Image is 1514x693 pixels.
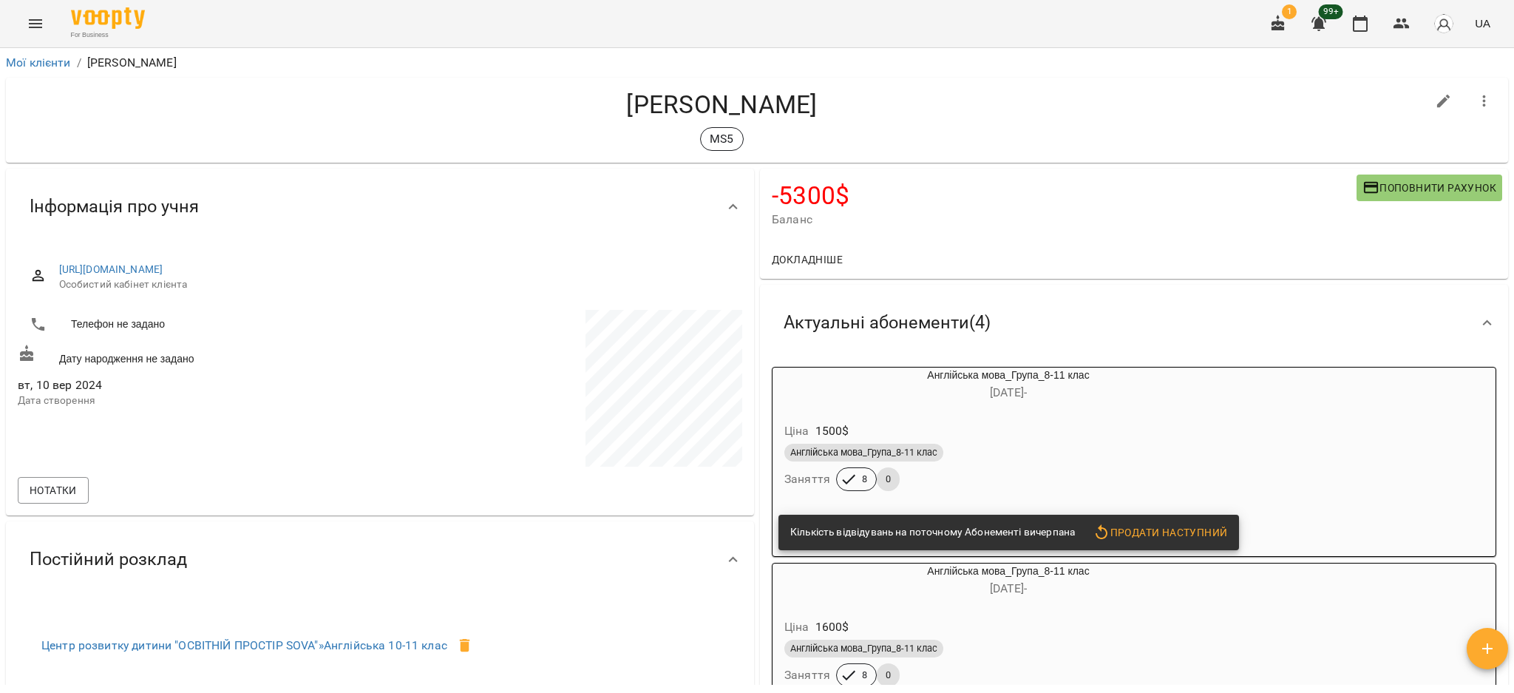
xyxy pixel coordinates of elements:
span: 8 [853,669,876,682]
button: Докладніше [766,246,849,273]
span: Баланс [772,211,1357,229]
span: 0 [877,473,900,486]
nav: breadcrumb [6,54,1508,72]
div: Англійська мова_Група_8-11 клас [773,368,1244,403]
span: Видалити клієнта з групи MS5 для курсу Англійська 10-11 клас? [447,628,483,663]
li: Телефон не задано [18,310,377,339]
div: Інформація про учня [6,169,754,245]
span: Нотатки [30,481,77,499]
span: Поповнити рахунок [1362,179,1496,197]
span: [DATE] - [990,581,1027,595]
a: [URL][DOMAIN_NAME] [59,263,163,275]
span: 0 [877,669,900,682]
span: [DATE] - [990,385,1027,399]
span: Англійська мова_Група_8-11 клас [784,446,943,459]
span: 99+ [1319,4,1343,19]
span: Постійний розклад [30,548,187,571]
p: MS5 [710,130,733,148]
span: UA [1475,16,1490,31]
span: For Business [71,30,145,40]
img: avatar_s.png [1433,13,1454,34]
span: Докладніше [772,251,843,268]
button: Поповнити рахунок [1357,175,1502,201]
button: Нотатки [18,477,89,504]
div: Актуальні абонементи(4) [760,285,1508,361]
button: Англійська мова_Група_8-11 клас[DATE]- Ціна1500$Англійська мова_Група_8-11 класЗаняття80 [773,368,1244,509]
span: Продати наступний [1093,524,1227,541]
h6: Заняття [784,469,830,490]
p: [PERSON_NAME] [87,54,177,72]
span: Особистий кабінет клієнта [59,277,730,292]
span: Англійська мова_Група_8-11 клас [784,642,943,655]
span: 8 [853,473,876,486]
span: 1 [1282,4,1297,19]
h6: Заняття [784,665,830,686]
span: Інформація про учня [30,195,199,218]
h6: Ціна [784,617,809,638]
button: Menu [18,6,53,41]
div: Англійська мова_Група_8-11 клас [773,564,1244,599]
p: 1600 $ [815,618,849,636]
button: Продати наступний [1087,519,1233,546]
p: 1500 $ [815,422,849,440]
div: Кількість відвідувань на поточному Абонементі вичерпана [790,519,1075,546]
span: Актуальні абонементи ( 4 ) [784,311,991,334]
span: вт, 10 вер 2024 [18,376,377,394]
h6: Ціна [784,421,809,442]
h4: -5300 $ [772,180,1357,211]
a: Центр розвитку дитини "ОСВІТНІЙ ПРОСТІР SOVA"»Англійська 10-11 клас [41,638,447,652]
div: Постійний розклад [6,521,754,598]
h4: [PERSON_NAME] [18,89,1426,120]
a: Мої клієнти [6,55,71,70]
li: / [77,54,81,72]
img: Voopty Logo [71,7,145,29]
div: MS5 [700,127,743,151]
p: Дата створення [18,393,377,408]
div: Дату народження не задано [15,342,380,369]
button: UA [1469,10,1496,37]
